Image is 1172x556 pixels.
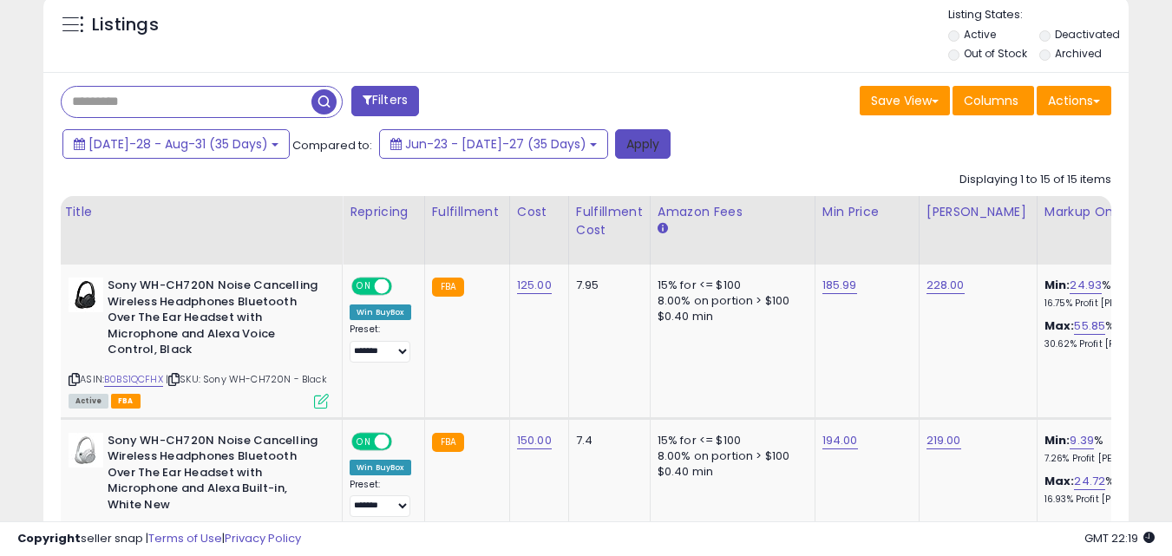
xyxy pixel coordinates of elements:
[108,278,318,363] b: Sony WH-CH720N Noise Cancelling Wireless Headphones Bluetooth Over The Ear Headset with Microphon...
[353,279,375,294] span: ON
[576,433,637,448] div: 7.4
[350,203,417,221] div: Repricing
[926,432,961,449] a: 219.00
[926,203,1030,221] div: [PERSON_NAME]
[350,304,411,320] div: Win BuyBox
[69,278,329,406] div: ASIN:
[658,278,802,293] div: 15% for <= $100
[17,531,301,547] div: seller snap | |
[517,277,552,294] a: 125.00
[17,530,81,546] strong: Copyright
[1044,473,1075,489] b: Max:
[1055,46,1102,61] label: Archived
[379,129,608,159] button: Jun-23 - [DATE]-27 (35 Days)
[432,433,464,452] small: FBA
[658,293,802,309] div: 8.00% on portion > $100
[964,27,996,42] label: Active
[822,277,857,294] a: 185.99
[822,203,912,221] div: Min Price
[69,433,103,468] img: 31PFiCIw3WL._SL40_.jpg
[1074,473,1105,490] a: 24.72
[390,279,417,294] span: OFF
[225,530,301,546] a: Privacy Policy
[926,277,965,294] a: 228.00
[1044,317,1075,334] b: Max:
[576,278,637,293] div: 7.95
[166,372,327,386] span: | SKU: Sony WH-CH720N - Black
[432,203,502,221] div: Fulfillment
[1070,277,1102,294] a: 24.93
[351,86,419,116] button: Filters
[953,86,1034,115] button: Columns
[292,137,372,154] span: Compared to:
[88,135,268,153] span: [DATE]-28 - Aug-31 (35 Days)
[69,394,108,409] span: All listings currently available for purchase on Amazon
[658,464,802,480] div: $0.40 min
[1084,530,1155,546] span: 2025-09-9 22:19 GMT
[1074,317,1105,335] a: 55.85
[62,129,290,159] button: [DATE]-28 - Aug-31 (35 Days)
[148,530,222,546] a: Terms of Use
[964,92,1018,109] span: Columns
[350,460,411,475] div: Win BuyBox
[517,203,561,221] div: Cost
[517,432,552,449] a: 150.00
[658,448,802,464] div: 8.00% on portion > $100
[1037,86,1111,115] button: Actions
[1055,27,1120,42] label: Deactivated
[860,86,950,115] button: Save View
[108,433,318,518] b: Sony WH-CH720N Noise Cancelling Wireless Headphones Bluetooth Over The Ear Headset with Microphon...
[658,309,802,324] div: $0.40 min
[658,203,808,221] div: Amazon Fees
[615,129,671,159] button: Apply
[1044,277,1071,293] b: Min:
[69,278,103,312] img: 31+CMjgVyHL._SL40_.jpg
[350,479,411,518] div: Preset:
[432,278,464,297] small: FBA
[658,221,668,237] small: Amazon Fees.
[1044,432,1071,448] b: Min:
[948,7,1129,23] p: Listing States:
[92,13,159,37] h5: Listings
[350,324,411,363] div: Preset:
[1070,432,1094,449] a: 9.39
[390,434,417,448] span: OFF
[353,434,375,448] span: ON
[111,394,141,409] span: FBA
[658,433,802,448] div: 15% for <= $100
[576,203,643,239] div: Fulfillment Cost
[959,172,1111,188] div: Displaying 1 to 15 of 15 items
[405,135,586,153] span: Jun-23 - [DATE]-27 (35 Days)
[64,203,335,221] div: Title
[104,372,163,387] a: B0BS1QCFHX
[822,432,858,449] a: 194.00
[964,46,1027,61] label: Out of Stock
